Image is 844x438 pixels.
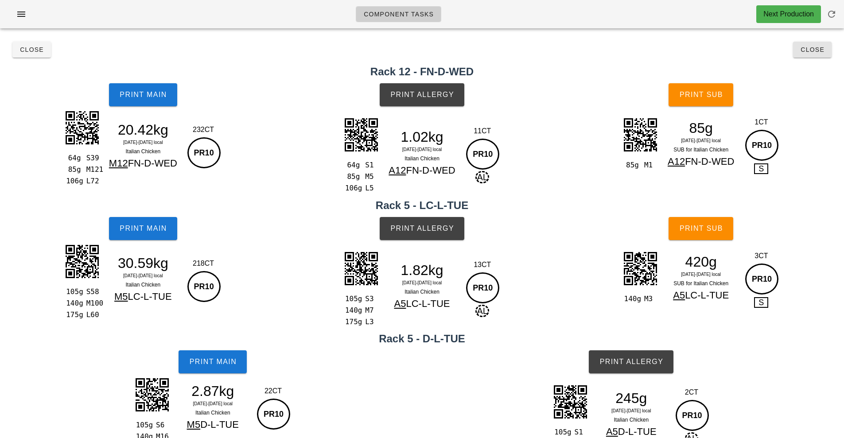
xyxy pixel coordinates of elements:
[754,163,768,174] span: S
[464,126,501,136] div: 11CT
[189,358,237,366] span: Print Main
[105,123,182,136] div: 20.42kg
[343,159,362,171] div: 64g
[109,217,177,240] button: Print Main
[5,64,839,80] h2: Rack 12 - FN-D-WED
[152,419,171,431] div: S6
[754,297,768,308] span: S
[475,305,489,317] span: AL
[83,175,101,187] div: L72
[676,400,709,431] div: PR10
[64,286,82,298] div: 105g
[339,246,383,291] img: yFTGcGqLFnkIcRGfSEyyZDpKFroVvnf3kMI2MTGhJwopSqEAGybHAImJIdb2ykT0gZtzrEJyeHWdsqEtEGbc2xCcri1nTIhbd...
[380,83,464,106] button: Print Allergy
[589,350,673,373] button: Print Allergy
[389,165,406,176] span: A12
[174,384,251,398] div: 2.87kg
[343,171,362,182] div: 85g
[362,293,380,305] div: S3
[60,105,104,150] img: qGuM3NIArkvAqcev+9zJ5YDZNgdCJAAGRaBYe5EIQEyLALD3IlCAmRYBIa5E4UEyLAIDHPnG3KeOD4sRZNpAAAAAElFTkSuQmCC
[390,225,454,233] span: Print Allergy
[394,298,406,309] span: A5
[622,293,641,305] div: 140g
[745,264,778,295] div: PR10
[552,426,571,438] div: 105g
[611,408,651,413] span: [DATE]-[DATE] local
[662,145,739,154] div: SUB for Italian Chicken
[606,426,618,437] span: A5
[174,408,251,417] div: Italian Chicken
[128,158,177,169] span: FN-D-WED
[19,46,44,53] span: Close
[362,159,380,171] div: S1
[679,91,723,99] span: Print Sub
[257,399,290,430] div: PR10
[673,290,685,301] span: A5
[475,171,489,183] span: AL
[109,158,128,169] span: M12
[384,154,461,163] div: Italian Chicken
[406,165,455,176] span: FN-D-WED
[466,139,499,170] div: PR10
[187,271,221,302] div: PR10
[743,251,780,261] div: 3CT
[5,331,839,347] h2: Rack 5 - D-L-TUE
[83,286,101,298] div: S58
[185,124,222,135] div: 232CT
[105,256,182,270] div: 30.59kg
[64,152,82,164] div: 64g
[363,11,434,18] span: Component Tasks
[668,156,685,167] span: A12
[179,350,247,373] button: Print Main
[187,137,221,168] div: PR10
[64,175,82,187] div: 106g
[618,112,662,157] img: 86Eo+oLaALwAAAABJRU5ErkJggg==
[384,287,461,296] div: Italian Chicken
[64,309,82,321] div: 175g
[119,91,167,99] span: Print Main
[745,130,778,161] div: PR10
[743,117,780,128] div: 1CT
[187,419,201,430] span: M5
[548,380,592,424] img: iYbspQ4TaoUQe1KxCJPOiyHZ0Hk6IRORCgzpISFkQSAVAtKcSARwU74RkWbp3DdIVaiJQIYAgsmRH1CFEEJdISPi0tKcZBjJb...
[679,225,723,233] span: Print Sub
[685,290,729,301] span: LC-L-TUE
[681,272,721,277] span: [DATE]-[DATE] local
[641,159,659,171] div: M1
[380,217,464,240] button: Print Allergy
[599,358,663,366] span: Print Allergy
[362,171,380,182] div: M5
[618,426,657,437] span: D-L-TUE
[622,159,641,171] div: 85g
[402,280,442,285] span: [DATE]-[DATE] local
[681,138,721,143] span: [DATE]-[DATE] local
[255,386,292,396] div: 22CT
[362,305,380,316] div: M7
[669,83,733,106] button: Print Sub
[105,147,182,156] div: Italian Chicken
[105,280,182,289] div: Italian Chicken
[64,164,82,175] div: 85g
[343,316,362,328] div: 175g
[5,198,839,213] h2: Rack 5 - LC-L-TUE
[123,273,163,278] span: [DATE]-[DATE] local
[12,42,51,58] button: Close
[593,391,670,405] div: 245g
[343,305,362,316] div: 140g
[356,6,441,22] a: Component Tasks
[662,279,739,288] div: SUB for Italian Chicken
[134,419,152,431] div: 105g
[402,147,442,152] span: [DATE]-[DATE] local
[685,156,734,167] span: FN-D-WED
[343,293,362,305] div: 105g
[384,130,461,143] div: 1.02kg
[662,121,739,135] div: 85g
[641,293,659,305] div: M3
[384,264,461,277] div: 1.82kg
[83,309,101,321] div: L60
[390,91,454,99] span: Print Allergy
[193,401,233,406] span: [DATE]-[DATE] local
[64,298,82,309] div: 140g
[464,260,501,270] div: 13CT
[593,415,670,424] div: Italian Chicken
